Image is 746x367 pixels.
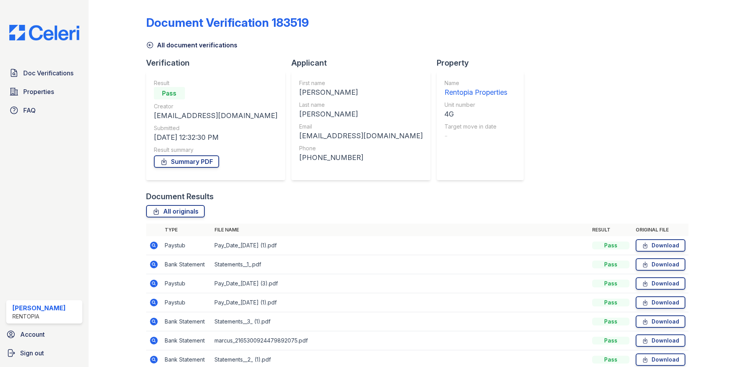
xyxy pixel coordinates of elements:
[299,87,423,98] div: [PERSON_NAME]
[146,16,309,30] div: Document Verification 183519
[211,236,589,255] td: Pay_Date_[DATE] (1).pdf
[23,106,36,115] span: FAQ
[444,130,507,141] div: -
[146,57,291,68] div: Verification
[592,299,629,306] div: Pass
[444,123,507,130] div: Target move in date
[592,261,629,268] div: Pass
[154,155,219,168] a: Summary PDF
[592,318,629,325] div: Pass
[444,109,507,120] div: 4G
[12,313,66,320] div: Rentopia
[6,103,82,118] a: FAQ
[299,109,423,120] div: [PERSON_NAME]
[299,79,423,87] div: First name
[154,79,277,87] div: Result
[154,103,277,110] div: Creator
[23,68,73,78] span: Doc Verifications
[146,40,237,50] a: All document verifications
[211,224,589,236] th: File name
[162,224,211,236] th: Type
[23,87,54,96] span: Properties
[636,334,685,347] a: Download
[211,312,589,331] td: Statements__3_ (1).pdf
[162,236,211,255] td: Paystub
[211,274,589,293] td: Pay_Date_[DATE] (3).pdf
[6,65,82,81] a: Doc Verifications
[444,101,507,109] div: Unit number
[299,101,423,109] div: Last name
[444,87,507,98] div: Rentopia Properties
[3,327,85,342] a: Account
[162,274,211,293] td: Paystub
[636,353,685,366] a: Download
[20,330,45,339] span: Account
[146,191,214,202] div: Document Results
[3,25,85,40] img: CE_Logo_Blue-a8612792a0a2168367f1c8372b55b34899dd931a85d93a1a3d3e32e68fde9ad4.png
[291,57,437,68] div: Applicant
[299,152,423,163] div: [PHONE_NUMBER]
[299,144,423,152] div: Phone
[154,146,277,154] div: Result summary
[211,331,589,350] td: marcus_2165300924479892075.pdf
[299,123,423,130] div: Email
[211,293,589,312] td: Pay_Date_[DATE] (1).pdf
[592,337,629,344] div: Pass
[592,280,629,287] div: Pass
[154,87,185,99] div: Pass
[3,345,85,361] a: Sign out
[154,110,277,121] div: [EMAIL_ADDRESS][DOMAIN_NAME]
[146,205,205,217] a: All originals
[636,296,685,309] a: Download
[211,255,589,274] td: Statements__1_.pdf
[636,258,685,271] a: Download
[592,356,629,364] div: Pass
[154,124,277,132] div: Submitted
[444,79,507,98] a: Name Rentopia Properties
[162,255,211,274] td: Bank Statement
[636,315,685,328] a: Download
[633,224,688,236] th: Original file
[636,239,685,252] a: Download
[162,312,211,331] td: Bank Statement
[162,293,211,312] td: Paystub
[592,242,629,249] div: Pass
[299,130,423,141] div: [EMAIL_ADDRESS][DOMAIN_NAME]
[162,331,211,350] td: Bank Statement
[444,79,507,87] div: Name
[6,84,82,99] a: Properties
[437,57,530,68] div: Property
[154,132,277,143] div: [DATE] 12:32:30 PM
[589,224,633,236] th: Result
[636,277,685,290] a: Download
[12,303,66,313] div: [PERSON_NAME]
[20,348,44,358] span: Sign out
